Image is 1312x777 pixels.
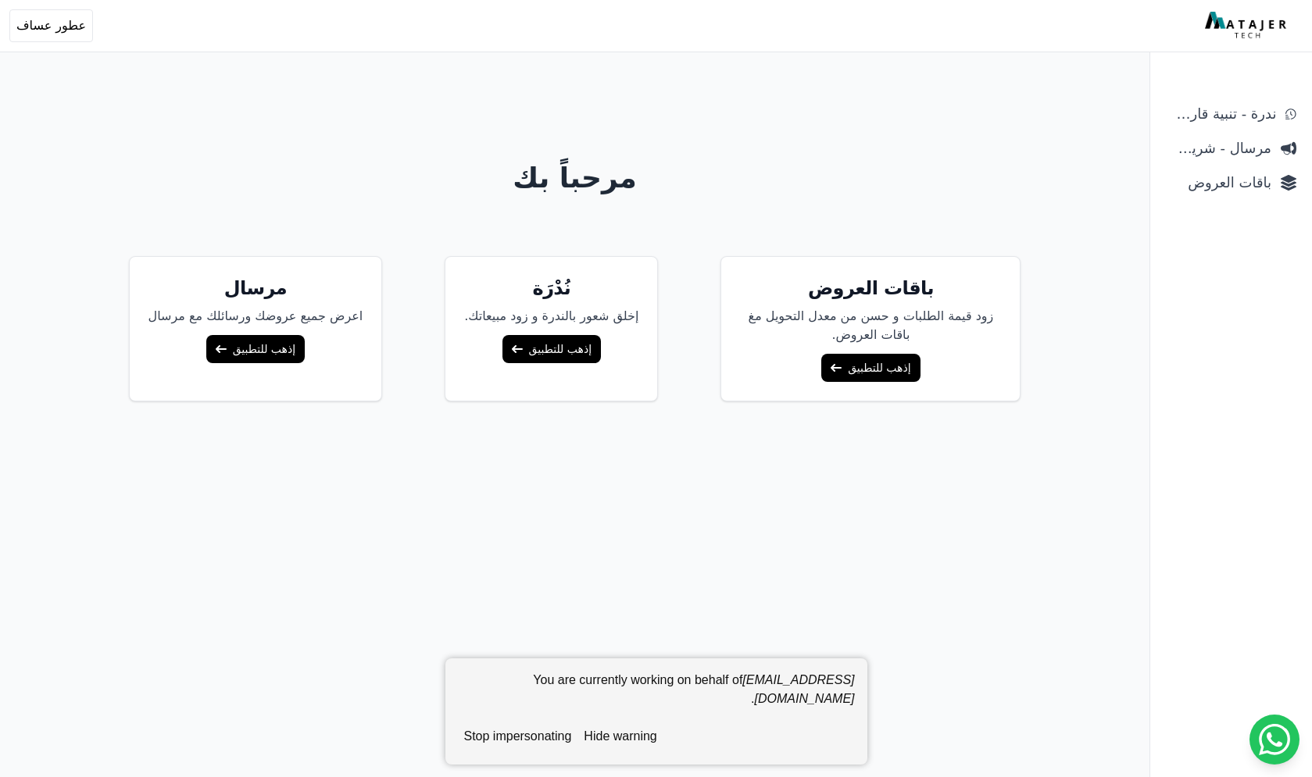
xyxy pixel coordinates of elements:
[1166,172,1271,194] span: باقات العروض
[148,276,363,301] h5: مرسال
[740,307,1001,344] p: زود قيمة الطلبات و حسن من معدل التحويل مغ باقات العروض.
[9,9,93,42] button: عطور عساف
[148,307,363,326] p: اعرض جميع عروضك ورسائلك مع مرسال
[206,335,305,363] a: إذهب للتطبيق
[458,721,578,752] button: stop impersonating
[1166,103,1276,125] span: ندرة - تنبية قارب علي النفاذ
[740,276,1001,301] h5: باقات العروض
[464,307,638,326] p: إخلق شعور بالندرة و زود مبيعاتك.
[742,673,854,705] em: [EMAIL_ADDRESS][DOMAIN_NAME]
[502,335,601,363] a: إذهب للتطبيق
[16,16,86,35] span: عطور عساف
[464,276,638,301] h5: نُدْرَة
[1166,137,1271,159] span: مرسال - شريط دعاية
[821,354,920,382] a: إذهب للتطبيق
[577,721,663,752] button: hide warning
[458,671,855,721] div: You are currently working on behalf of .
[1205,12,1290,40] img: MatajerTech Logo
